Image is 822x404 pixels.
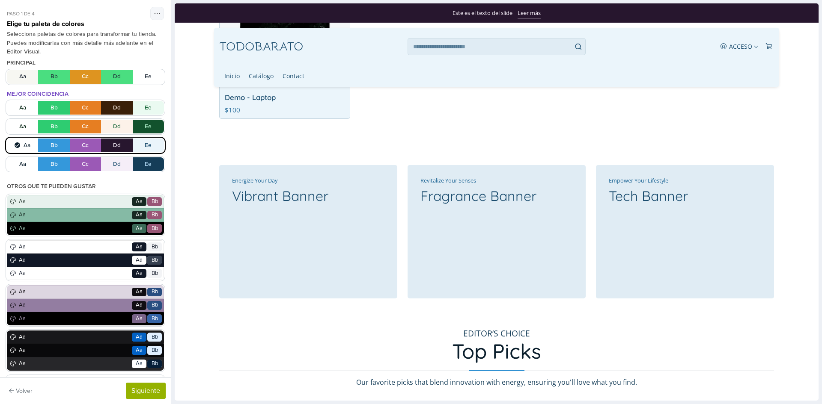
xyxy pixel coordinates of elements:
[50,326,594,334] div: Editor’s Choice
[17,333,131,342] span: Aa
[434,185,513,200] div: Tech Banner
[246,185,362,200] div: Fragrance Banner
[17,301,131,310] span: Aa
[7,10,35,18] span: Paso 1 de 4
[152,346,158,355] span: Bb
[7,101,164,115] button: AaBbCcDdEe
[7,70,164,84] button: AaBbCcDdEe
[74,62,99,83] a: Catálogo
[17,243,131,251] span: Aa
[7,157,164,171] button: AaBbCcDdEe
[7,240,164,280] button: AaAaBbAaAaBbAaAaBb
[152,288,158,296] span: Bb
[7,30,164,56] div: Selecciona paletas de colores para transformar tu tienda. Puedes modificarlas con más detalle más...
[45,37,128,49] a: TODOBARATO
[17,224,131,233] span: Aa
[152,256,158,265] span: Bb
[17,198,131,206] span: Aa
[7,330,164,371] button: AaAaBbAaAaBbAaAaBb
[7,195,164,235] button: AaAaBbAaAaBbAaAaBb
[136,198,143,206] span: Aa
[589,37,599,50] button: Carro
[17,360,131,368] span: Aa
[17,288,131,296] span: Aa
[396,35,411,52] button: Submit
[17,211,131,219] span: Aa
[152,315,158,323] span: Bb
[152,333,158,342] span: Bb
[136,269,143,278] span: Aa
[7,59,36,66] h4: Principal
[136,301,143,310] span: Aa
[7,120,164,133] button: AaBbCcDdEe
[543,37,586,50] button: Acceso
[50,62,65,83] a: Inicio
[278,6,338,13] div: Este es el texto del slide
[17,256,131,265] span: Aa
[136,243,143,251] span: Aa
[50,103,66,110] div: $100
[152,211,158,219] span: Bb
[17,269,131,278] span: Aa
[136,224,143,233] span: Aa
[126,383,166,399] button: Siguiente
[136,346,143,355] span: Aa
[136,360,143,368] span: Aa
[152,224,158,233] span: Bb
[343,5,366,15] a: Leer más
[246,174,301,180] div: Revitalize Your Senses
[136,315,143,323] span: Aa
[554,40,578,46] div: Acceso
[152,243,158,251] span: Bb
[7,20,84,28] h3: Elige tu paleta de colores
[5,384,36,398] button: Volver
[17,315,131,323] span: Aa
[434,174,494,180] div: Empower Your Lifestyle
[57,185,154,200] div: Vibrant Banner
[7,285,164,325] button: AaAaBbAaAaBbAaAaBb
[136,333,143,342] span: Aa
[152,360,158,368] span: Bb
[108,62,130,83] a: Contact
[152,301,158,310] span: Bb
[57,174,103,180] div: Energize Your Day
[136,211,143,219] span: Aa
[50,375,594,383] div: Our favorite picks that blend innovation with energy, ensuring you'll love what you find.
[50,89,170,99] a: Demo - Laptop
[7,139,164,152] button: AaBbCcDdEe
[7,91,68,97] h4: Mejor coincidencia
[152,198,158,206] span: Bb
[152,269,158,278] span: Bb
[7,183,96,190] h4: Otros que te pueden gustar
[50,339,594,357] h2: Top Picks
[17,346,131,355] span: Aa
[136,256,143,265] span: Aa
[136,288,143,296] span: Aa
